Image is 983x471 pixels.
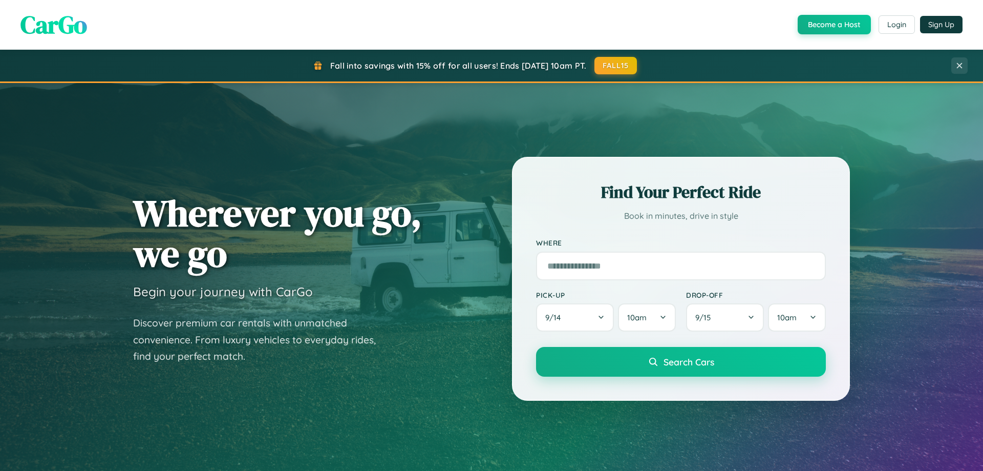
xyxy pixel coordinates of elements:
[536,209,826,223] p: Book in minutes, drive in style
[777,313,797,322] span: 10am
[664,356,714,367] span: Search Cars
[133,284,313,299] h3: Begin your journey with CarGo
[768,303,826,332] button: 10am
[686,303,764,332] button: 9/15
[627,313,647,322] span: 10am
[536,303,614,332] button: 9/14
[133,193,422,274] h1: Wherever you go, we go
[536,181,826,203] h2: Find Your Perfect Ride
[920,16,963,33] button: Sign Up
[20,8,87,42] span: CarGo
[536,291,676,299] label: Pick-up
[330,60,587,71] span: Fall into savings with 15% off for all users! Ends [DATE] 10am PT.
[133,315,389,365] p: Discover premium car rentals with unmatched convenience. From luxury vehicles to everyday rides, ...
[536,347,826,377] button: Search Cars
[798,15,871,34] button: Become a Host
[545,313,566,322] span: 9 / 14
[879,15,915,34] button: Login
[695,313,716,322] span: 9 / 15
[618,303,676,332] button: 10am
[686,291,826,299] label: Drop-off
[536,239,826,248] label: Where
[594,57,637,74] button: FALL15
